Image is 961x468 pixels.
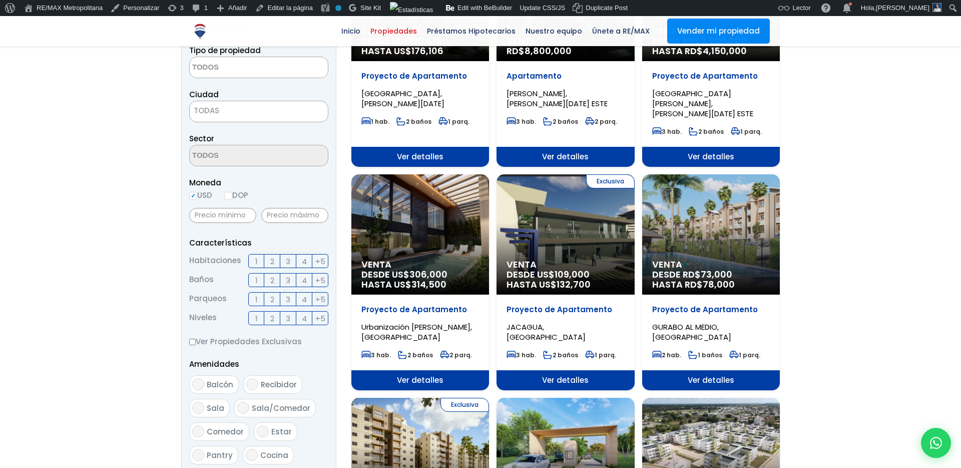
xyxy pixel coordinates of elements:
[652,305,770,315] p: Proyecto de Apartamento
[642,370,780,390] span: Ver detalles
[190,57,287,79] textarea: Search
[521,16,587,46] a: Nuestro equipo
[270,293,274,306] span: 2
[189,339,196,345] input: Ver Propiedades Exclusivas
[271,426,292,437] span: Estar
[189,311,217,325] span: Niveles
[507,270,624,290] span: DESDE US$
[497,370,634,390] span: Ver detalles
[207,379,233,390] span: Balcón
[190,104,328,118] span: TODAS
[189,358,328,370] p: Amenidades
[336,24,365,39] span: Inicio
[396,117,431,126] span: 2 baños
[507,322,586,342] span: JACAGUA, [GEOGRAPHIC_DATA]
[207,403,224,413] span: Sala
[585,351,616,359] span: 1 parq.
[286,293,290,306] span: 3
[315,312,325,325] span: +5
[351,370,489,390] span: Ver detalles
[398,351,433,359] span: 2 baños
[255,312,258,325] span: 1
[261,208,328,223] input: Precio máximo
[365,24,422,39] span: Propiedades
[189,237,328,249] p: Características
[507,351,536,359] span: 3 hab.
[302,293,307,306] span: 4
[336,16,365,46] a: Inicio
[255,274,258,287] span: 1
[189,273,214,287] span: Baños
[192,449,204,461] input: Pantry
[246,449,258,461] input: Cocina
[507,71,624,81] p: Apartamento
[361,260,479,270] span: Venta
[440,351,472,359] span: 2 parq.
[543,117,578,126] span: 2 baños
[192,378,204,390] input: Balcón
[652,36,770,56] span: DESDE RD$
[652,88,753,119] span: [GEOGRAPHIC_DATA][PERSON_NAME], [PERSON_NAME][DATE] ESTE
[224,192,232,200] input: DOP
[586,174,635,188] span: Exclusiva
[652,351,681,359] span: 2 hab.
[190,145,287,167] textarea: Search
[260,450,288,460] span: Cocina
[703,45,747,57] span: 4,150,000
[351,174,489,390] a: Venta DESDE US$306,000 HASTA US$314,500 Proyecto de Apartamento Urbanización [PERSON_NAME], [GEOG...
[438,117,469,126] span: 1 parq.
[557,278,591,291] span: 132,700
[422,24,521,39] span: Préstamos Hipotecarios
[192,402,204,414] input: Sala
[652,127,682,136] span: 3 hab.
[652,322,731,342] span: GURABO AL MEDIO, [GEOGRAPHIC_DATA]
[555,268,590,281] span: 109,000
[189,292,227,306] span: Parqueos
[270,274,274,287] span: 2
[525,45,572,57] span: 8,800,000
[361,71,479,81] p: Proyecto de Apartamento
[335,5,341,11] div: No indexar
[507,117,536,126] span: 3 hab.
[189,89,219,100] span: Ciudad
[587,24,655,39] span: Únete a RE/MAX
[667,19,770,44] a: Vender mi propiedad
[189,335,328,348] label: Ver Propiedades Exclusivas
[286,312,290,325] span: 3
[191,16,209,46] a: RE/MAX Metropolitana
[361,270,479,290] span: DESDE US$
[191,23,209,40] img: Logo de REMAX
[189,254,241,268] span: Habitaciones
[497,174,634,390] a: Exclusiva Venta DESDE US$109,000 HASTA US$132,700 Proyecto de Apartamento JACAGUA, [GEOGRAPHIC_DA...
[361,322,472,342] span: Urbanización [PERSON_NAME], [GEOGRAPHIC_DATA]
[507,260,624,270] span: Venta
[361,280,479,290] span: HASTA US$
[286,274,290,287] span: 3
[507,88,608,109] span: [PERSON_NAME], [PERSON_NAME][DATE] ESTE
[497,147,634,167] span: Ver detalles
[189,208,256,223] input: Precio mínimo
[411,45,443,57] span: 176,106
[302,274,307,287] span: 4
[365,16,422,46] a: Propiedades
[189,101,328,122] span: TODAS
[257,425,269,437] input: Estar
[701,268,732,281] span: 73,000
[422,16,521,46] a: Préstamos Hipotecarios
[642,147,780,167] span: Ver detalles
[252,403,310,413] span: Sala/Comedor
[361,351,391,359] span: 3 hab.
[703,278,735,291] span: 78,000
[587,16,655,46] a: Únete a RE/MAX
[192,425,204,437] input: Comedor
[411,278,446,291] span: 314,500
[585,117,617,126] span: 2 parq.
[361,36,479,56] span: DESDE US$
[194,105,219,116] span: TODAS
[361,305,479,315] p: Proyecto de Apartamento
[521,24,587,39] span: Nuestro equipo
[652,280,770,290] span: HASTA RD$
[189,192,197,200] input: USD
[507,45,572,57] span: RD$
[261,379,297,390] span: Recibidor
